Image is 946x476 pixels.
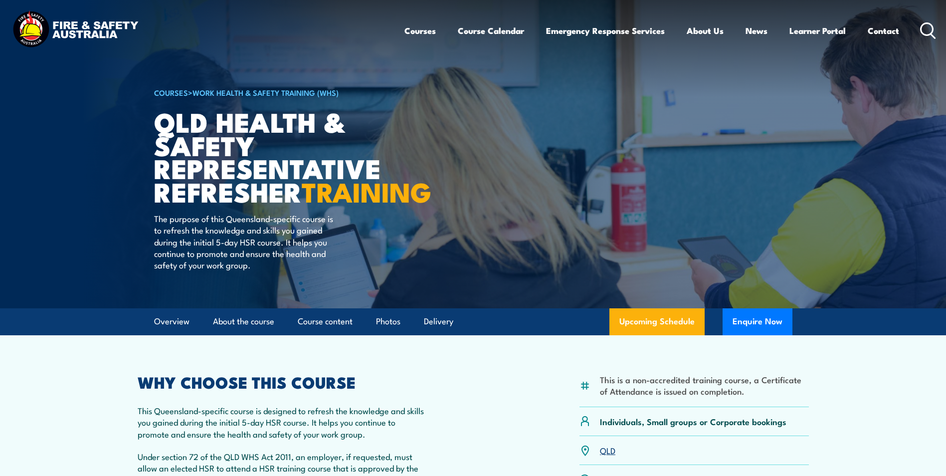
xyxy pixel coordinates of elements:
a: Work Health & Safety Training (WHS) [192,87,339,98]
a: Photos [376,308,400,335]
a: Delivery [424,308,453,335]
p: Individuals, Small groups or Corporate bookings [600,416,786,427]
a: Contact [868,17,899,44]
h2: WHY CHOOSE THIS COURSE [138,375,429,389]
h1: QLD Health & Safety Representative Refresher [154,110,400,203]
a: Course content [298,308,353,335]
button: Enquire Now [723,308,792,335]
h6: > [154,86,400,98]
a: Upcoming Schedule [609,308,705,335]
a: Course Calendar [458,17,524,44]
a: Learner Portal [789,17,846,44]
p: The purpose of this Queensland-specific course is to refresh the knowledge and skills you gained ... [154,213,336,271]
a: Emergency Response Services [546,17,665,44]
p: This Queensland-specific course is designed to refresh the knowledge and skills you gained during... [138,405,429,440]
a: News [746,17,767,44]
a: About the course [213,308,274,335]
a: Courses [404,17,436,44]
a: Overview [154,308,189,335]
strong: TRAINING [302,170,431,212]
a: COURSES [154,87,188,98]
a: About Us [687,17,724,44]
a: QLD [600,444,615,456]
li: This is a non-accredited training course, a Certificate of Attendance is issued on completion. [600,374,809,397]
